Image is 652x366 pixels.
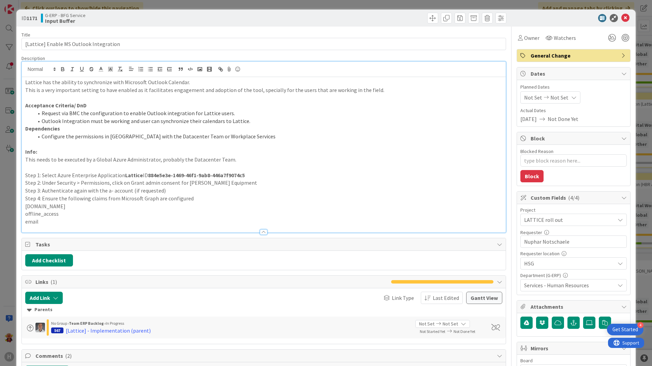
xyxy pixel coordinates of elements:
[51,321,69,326] span: No Group ›
[568,194,579,201] span: ( 4/4 )
[25,102,87,109] strong: Acceptance Criteria/ DnD
[637,322,643,328] div: 4
[65,352,72,359] span: ( 2 )
[524,215,611,225] span: LATTICE roll out
[25,148,37,155] strong: Info:
[520,83,627,91] span: Planned Dates
[25,125,60,132] strong: Dependencies
[25,210,502,218] p: offline_access
[531,70,618,78] span: Dates
[21,32,30,38] label: Title
[25,156,502,164] p: This needs to be executed by a Global Azure Administrator, probably the Datacenter Team.
[33,133,502,140] li: Configure the permissions in [GEOGRAPHIC_DATA] with the Datacenter Team or Workplace Services
[25,254,73,266] button: Add Checklist
[531,303,618,311] span: Attachments
[25,171,502,179] p: Step 1: Select Azure Enterprise Application ID
[524,259,611,268] span: HSG
[520,208,627,212] div: Project
[148,172,245,179] strong: 884e5e3e-1469-46f1-9ab8-446a7f9074c5
[25,195,502,202] p: Step 4: Ensure the following claims from Microsoft Graph are configured
[33,109,502,117] li: Request via BMC the configuration to enable Outlook integration for Lattice users.
[520,107,627,114] span: Actual Dates
[25,292,63,304] button: Add Link
[25,218,502,226] p: email
[25,187,502,195] p: Step 3: Authenticate again with the a- account (if requested)
[421,292,463,304] button: Last Edited
[35,240,493,248] span: Tasks
[454,329,475,334] span: Not Done Yet
[524,93,542,102] span: Not Set
[35,278,388,286] span: Links
[419,320,434,327] span: Not Set
[554,34,576,42] span: Watchers
[35,323,45,332] img: PS
[520,358,533,363] span: Board
[607,324,643,335] div: Open Get Started checklist, remaining modules: 4
[25,179,502,187] p: Step 2: Under Security > Permissions, click on Grant admin consent for [PERSON_NAME] Equipment
[25,86,502,94] p: This is a very important setting to have enabled as it facilitates engagement and adoption of the...
[50,278,57,285] span: ( 1 )
[14,1,31,9] span: Support
[125,172,143,179] strong: Lattice
[548,115,578,123] span: Not Done Yet
[531,134,618,142] span: Block
[45,18,86,24] b: Input Buffer
[106,321,124,326] span: In Progress
[531,51,618,60] span: General Change
[392,294,414,302] span: Link Type
[524,281,615,289] span: Services - Human Resources
[550,93,568,102] span: Not Set
[612,326,638,333] div: Get Started
[520,251,627,256] div: Requester location
[66,326,151,335] div: [Lattice] - Implementation (parent)
[21,55,45,61] span: Description
[520,148,553,154] label: Blocked Reason
[466,292,502,304] button: Gantt View
[21,38,506,50] input: type card name here...
[21,14,38,22] span: ID
[520,229,542,235] label: Requester
[520,115,537,123] span: [DATE]
[25,202,502,210] p: [DOMAIN_NAME]
[531,194,618,202] span: Custom Fields
[45,13,86,18] span: G-ERP - BFG Service
[25,78,502,86] p: Lattice has the ability to synchronize with Microsoft Outlook Calendar.
[27,15,38,21] b: 1171
[420,329,445,334] span: Not Started Yet
[531,344,618,352] span: Mirrors
[520,170,544,182] button: Block
[524,34,539,42] span: Owner
[33,117,502,125] li: Outlook Integration must be working and user can synchronize their calendars to Lattice.
[443,320,458,327] span: Not Set
[520,273,627,278] div: Department (G-ERP)
[27,306,501,314] div: Parents
[35,352,493,360] span: Comments
[69,321,106,326] b: Team ERP Backlog ›
[51,327,63,333] div: 567
[433,294,459,302] span: Last Edited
